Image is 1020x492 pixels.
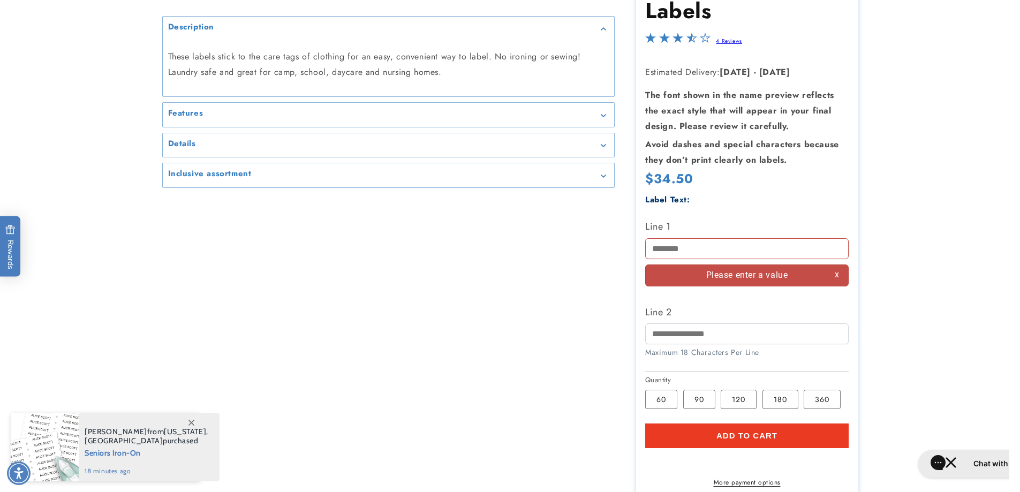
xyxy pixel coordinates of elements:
[162,16,615,188] media-gallery: Gallery Viewer
[645,194,690,206] label: Label Text:
[645,35,711,48] span: 3.5-star overall rating
[645,375,672,385] legend: Quantity
[762,390,798,409] label: 180
[168,49,609,80] p: These labels stick to the care tags of clothing for an easy, convenient way to label. No ironing ...
[645,170,693,187] span: $34.50
[913,446,1009,481] iframe: Gorgias live chat messenger
[5,4,118,32] button: Gorgias live chat
[85,436,163,445] span: [GEOGRAPHIC_DATA]
[645,423,849,448] button: Add to cart
[804,390,841,409] label: 360
[645,390,677,409] label: 60
[645,138,839,166] strong: Avoid dashes and special characters because they don’t print clearly on labels.
[85,445,208,459] span: Seniors Iron-On
[85,427,147,436] span: [PERSON_NAME]
[683,390,715,409] label: 90
[168,108,203,119] h2: Features
[163,163,614,187] summary: Inclusive assortment
[716,431,777,441] span: Add to cart
[163,103,614,127] summary: Features
[168,169,252,179] h2: Inclusive assortment
[85,427,208,445] span: from , purchased
[85,466,208,476] span: 18 minutes ago
[168,139,196,149] h2: Details
[645,478,849,487] a: More payment options
[168,22,215,33] h2: Description
[645,264,849,286] div: Please enter a value
[721,390,757,409] label: 120
[716,37,742,45] a: 4 Reviews
[163,133,614,157] summary: Details
[163,17,614,41] summary: Description
[5,224,16,269] span: Rewards
[164,427,206,436] span: [US_STATE]
[7,461,31,485] div: Accessibility Menu
[645,347,849,358] div: Maximum 18 Characters Per Line
[645,304,849,321] label: Line 2
[645,65,849,80] p: Estimated Delivery:
[720,66,751,78] strong: [DATE]
[759,66,790,78] strong: [DATE]
[754,66,757,78] strong: -
[645,89,834,132] strong: The font shown in the name preview reflects the exact style that will appear in your final design...
[61,12,106,23] h2: Chat with us
[645,218,849,235] label: Line 1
